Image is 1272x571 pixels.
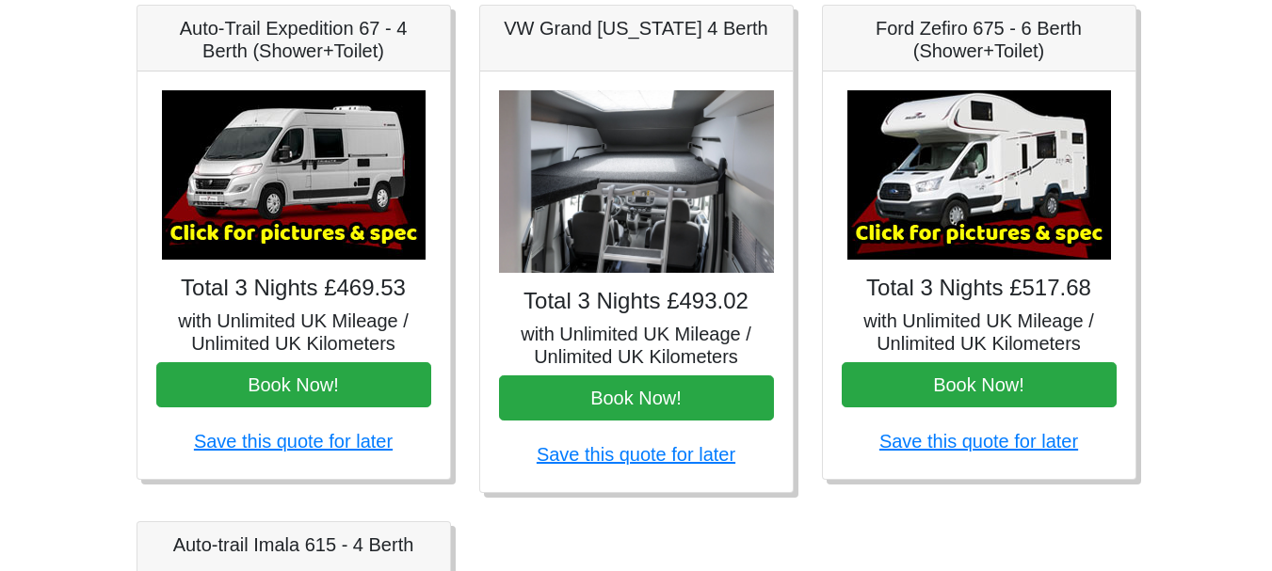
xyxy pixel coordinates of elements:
img: Ford Zefiro 675 - 6 Berth (Shower+Toilet) [847,90,1111,260]
h4: Total 3 Nights £493.02 [499,288,774,315]
h5: Ford Zefiro 675 - 6 Berth (Shower+Toilet) [842,17,1117,62]
button: Book Now! [842,362,1117,407]
h5: Auto-Trail Expedition 67 - 4 Berth (Shower+Toilet) [156,17,431,62]
h4: Total 3 Nights £469.53 [156,275,431,302]
h5: VW Grand [US_STATE] 4 Berth [499,17,774,40]
a: Save this quote for later [879,431,1078,452]
h4: Total 3 Nights £517.68 [842,275,1117,302]
a: Save this quote for later [537,444,735,465]
button: Book Now! [156,362,431,407]
img: Auto-Trail Expedition 67 - 4 Berth (Shower+Toilet) [162,90,426,260]
h5: with Unlimited UK Mileage / Unlimited UK Kilometers [499,323,774,368]
h5: Auto-trail Imala 615 - 4 Berth [156,533,431,556]
h5: with Unlimited UK Mileage / Unlimited UK Kilometers [156,309,431,355]
a: Save this quote for later [194,431,393,452]
h5: with Unlimited UK Mileage / Unlimited UK Kilometers [842,309,1117,355]
button: Book Now! [499,375,774,420]
img: VW Grand California 4 Berth [499,90,774,274]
